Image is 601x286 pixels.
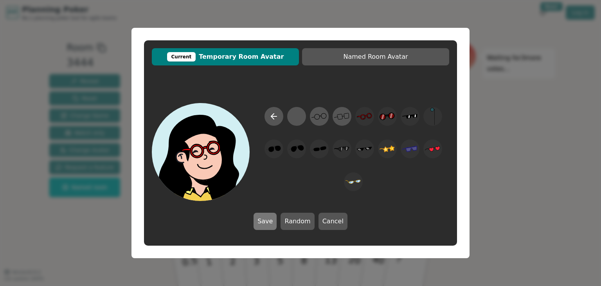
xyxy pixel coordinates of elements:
button: CurrentTemporary Room Avatar [152,48,299,65]
button: Save [254,213,277,230]
span: Temporary Room Avatar [156,52,295,62]
span: Named Room Avatar [306,52,445,62]
button: Cancel [318,213,347,230]
button: Named Room Avatar [302,48,449,65]
div: Current [167,52,196,62]
button: Random [281,213,314,230]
